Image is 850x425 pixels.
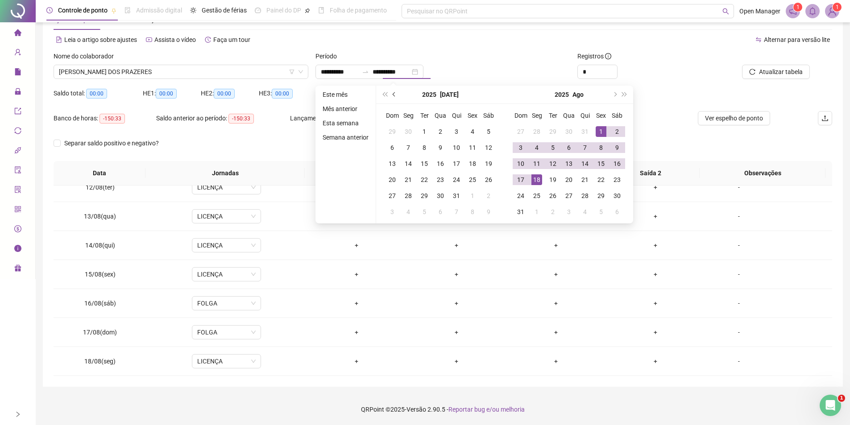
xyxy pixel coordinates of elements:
[593,140,609,156] td: 2025-08-08
[387,142,398,153] div: 6
[483,142,494,153] div: 12
[749,69,755,75] span: reload
[56,37,62,43] span: file-text
[14,45,21,62] span: user-add
[384,188,400,204] td: 2025-07-27
[419,142,430,153] div: 8
[580,142,590,153] div: 7
[86,89,107,99] span: 00:00
[384,107,400,124] th: Dom
[700,161,825,186] th: Observações
[435,206,446,217] div: 6
[390,86,399,103] button: prev-year
[531,190,542,201] div: 25
[609,156,625,172] td: 2025-08-16
[14,221,21,239] span: dollar
[143,88,201,99] div: HE 1:
[435,158,446,169] div: 16
[561,172,577,188] td: 2025-08-20
[46,7,53,13] span: clock-circle
[422,86,436,103] button: year panel
[467,174,478,185] div: 25
[451,174,462,185] div: 24
[564,190,574,201] div: 27
[596,190,606,201] div: 29
[432,156,448,172] td: 2025-07-16
[414,269,499,279] div: +
[531,142,542,153] div: 4
[596,126,606,137] div: 1
[605,53,611,59] span: info-circle
[448,172,464,188] td: 2025-07-24
[547,206,558,217] div: 2
[14,202,21,219] span: qrcode
[467,158,478,169] div: 18
[448,140,464,156] td: 2025-07-10
[319,132,372,143] li: Semana anterior
[416,124,432,140] td: 2025-07-01
[400,107,416,124] th: Seg
[14,162,21,180] span: audit
[529,124,545,140] td: 2025-07-28
[555,86,569,103] button: year panel
[577,204,593,220] td: 2025-09-04
[577,172,593,188] td: 2025-08-21
[314,182,399,192] div: +
[515,190,526,201] div: 24
[483,190,494,201] div: 2
[547,174,558,185] div: 19
[146,37,152,43] span: youtube
[387,126,398,137] div: 29
[809,7,817,15] span: bell
[448,188,464,204] td: 2025-07-31
[467,126,478,137] div: 4
[596,174,606,185] div: 22
[545,172,561,188] td: 2025-08-19
[513,188,529,204] td: 2025-08-24
[609,204,625,220] td: 2025-09-06
[432,140,448,156] td: 2025-07-09
[759,67,803,77] span: Atualizar tabela
[713,240,765,250] div: -
[547,142,558,153] div: 5
[513,172,529,188] td: 2025-08-17
[513,107,529,124] th: Dom
[416,172,432,188] td: 2025-07-22
[319,103,372,114] li: Mês anterior
[561,188,577,204] td: 2025-08-27
[483,126,494,137] div: 5
[435,174,446,185] div: 23
[481,156,497,172] td: 2025-07-19
[54,88,143,99] div: Saldo total:
[529,156,545,172] td: 2025-08-11
[54,51,120,61] label: Nome do colaborador
[596,206,606,217] div: 5
[821,115,829,122] span: upload
[707,168,818,178] span: Observações
[513,204,529,220] td: 2025-08-31
[577,107,593,124] th: Qui
[419,174,430,185] div: 22
[483,206,494,217] div: 9
[515,126,526,137] div: 27
[54,113,156,124] div: Banco de horas:
[513,269,598,279] div: +
[464,204,481,220] td: 2025-08-08
[545,107,561,124] th: Ter
[467,206,478,217] div: 8
[201,88,259,99] div: HE 2:
[362,68,369,75] span: swap-right
[612,126,622,137] div: 2
[14,182,21,200] span: solution
[416,107,432,124] th: Ter
[545,124,561,140] td: 2025-07-29
[387,206,398,217] div: 3
[593,172,609,188] td: 2025-08-22
[451,142,462,153] div: 10
[713,211,765,221] div: -
[531,126,542,137] div: 28
[580,190,590,201] div: 28
[722,8,729,15] span: search
[14,123,21,141] span: sync
[825,4,839,18] img: 86484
